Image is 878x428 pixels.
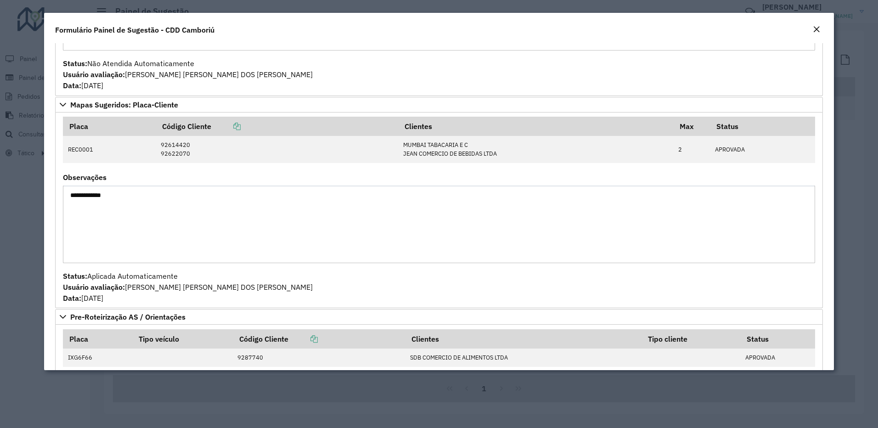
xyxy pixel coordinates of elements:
[63,329,132,349] th: Placa
[156,136,398,163] td: 92614420 92622070
[405,367,642,385] td: FORT ITJ SJOAO LJ 32
[55,97,823,113] a: Mapas Sugeridos: Placa-Cliente
[398,117,673,136] th: Clientes
[133,329,233,349] th: Tipo veículo
[63,172,107,183] label: Observações
[211,122,241,131] a: Copiar
[63,271,313,303] span: Aplicada Automaticamente [PERSON_NAME] [PERSON_NAME] DOS [PERSON_NAME] [DATE]
[63,59,87,68] strong: Status:
[63,293,81,303] strong: Data:
[813,26,820,33] em: Fechar
[740,349,815,367] td: APROVADA
[63,367,132,385] td: DTY6I81
[810,24,823,36] button: Close
[70,313,186,321] span: Pre-Roteirização AS / Orientações
[55,24,214,35] h4: Formulário Painel de Sugestão - CDD Camboriú
[63,81,81,90] strong: Data:
[55,309,823,325] a: Pre-Roteirização AS / Orientações
[710,117,815,136] th: Status
[405,349,642,367] td: SDB COMERCIO DE ALIMENTOS LTDA
[710,136,815,163] td: APROVADA
[673,117,710,136] th: Max
[398,136,673,163] td: MUMBAI TABACARIA E C JEAN COMERCIO DE BEBIDAS LTDA
[233,329,405,349] th: Código Cliente
[740,367,815,385] td: APROVADA
[405,329,642,349] th: Clientes
[63,282,125,292] strong: Usuário avaliação:
[63,59,313,90] span: Não Atendida Automaticamente [PERSON_NAME] [PERSON_NAME] DOS [PERSON_NAME] [DATE]
[63,349,132,367] td: IXG6F66
[70,101,178,108] span: Mapas Sugeridos: Placa-Cliente
[63,136,156,163] td: REC0001
[63,271,87,281] strong: Status:
[288,334,318,344] a: Copiar
[63,70,125,79] strong: Usuário avaliação:
[55,113,823,309] div: Mapas Sugeridos: Placa-Cliente
[63,117,156,136] th: Placa
[233,349,405,367] td: 9287740
[233,367,405,385] td: 05029193
[156,117,398,136] th: Código Cliente
[642,329,740,349] th: Tipo cliente
[673,136,710,163] td: 2
[740,329,815,349] th: Status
